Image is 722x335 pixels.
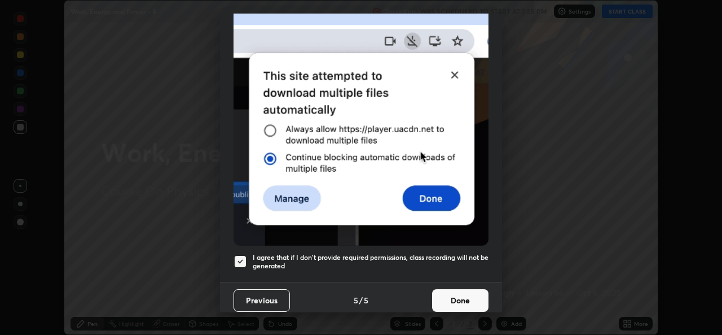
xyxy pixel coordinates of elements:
[364,294,368,306] h4: 5
[234,289,290,312] button: Previous
[432,289,488,312] button: Done
[359,294,363,306] h4: /
[253,253,488,271] h5: I agree that if I don't provide required permissions, class recording will not be generated
[354,294,358,306] h4: 5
